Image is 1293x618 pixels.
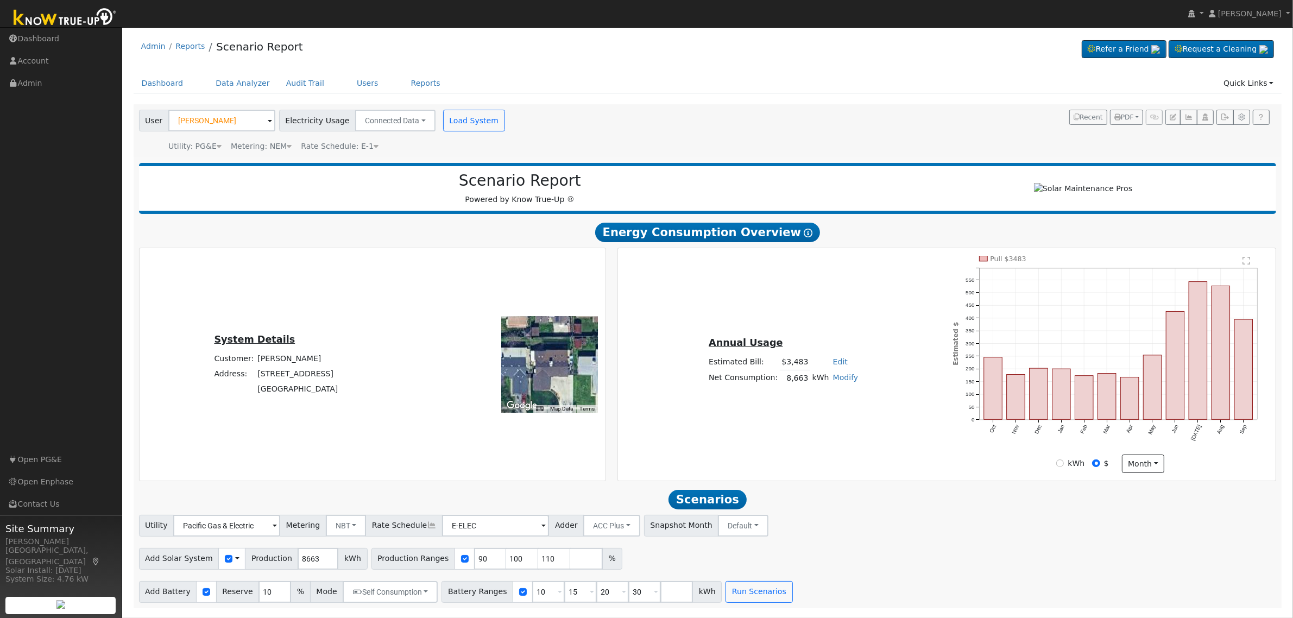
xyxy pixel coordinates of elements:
div: Utility: PG&E [168,141,222,152]
button: Keyboard shortcuts [536,405,544,413]
text: Estimated $ [952,322,960,365]
text: 450 [966,302,975,308]
a: Quick Links [1215,73,1282,93]
span: Reserve [216,581,260,603]
div: Powered by Know True-Up ® [144,172,895,205]
text: Jun [1171,424,1180,434]
span: Scenarios [668,490,746,509]
span: [PERSON_NAME] [1218,9,1282,18]
text: 500 [966,289,975,295]
div: [PERSON_NAME] [5,536,116,547]
td: Customer: [212,351,256,366]
label: kWh [1068,458,1084,469]
td: Estimated Bill: [707,355,780,370]
text: Nov [1011,424,1020,435]
a: Terms (opens in new tab) [579,406,595,412]
td: 8,663 [780,370,810,386]
a: Scenario Report [216,40,303,53]
span: Utility [139,515,174,537]
rect: onclick="" [1189,282,1208,420]
rect: onclick="" [1030,368,1048,419]
img: Know True-Up [8,6,122,30]
td: Address: [212,367,256,382]
a: Modify [833,373,859,382]
td: Net Consumption: [707,370,780,386]
span: Energy Consumption Overview [595,223,820,242]
button: NBT [326,515,367,537]
rect: onclick="" [1144,355,1162,420]
div: Metering: NEM [231,141,292,152]
button: Map Data [550,405,573,413]
button: month [1122,455,1165,473]
text: 100 [966,391,975,397]
u: Annual Usage [709,337,783,348]
img: retrieve [56,600,65,609]
button: Multi-Series Graph [1180,110,1197,125]
text: Jan [1057,424,1066,434]
a: Reports [403,73,449,93]
td: [PERSON_NAME] [256,351,340,366]
text: Sep [1239,424,1248,435]
span: kWh [338,548,367,570]
img: Google [504,399,540,413]
text: [DATE] [1190,424,1202,442]
text: Aug [1216,424,1225,435]
rect: onclick="" [1166,312,1185,420]
text: 250 [966,353,975,359]
span: Add Solar System [139,548,219,570]
text: 200 [966,366,975,372]
u: System Details [214,334,295,345]
input: Select a Utility [173,515,280,537]
text:  [1243,256,1251,265]
span: Battery Ranges [441,581,513,603]
button: ACC Plus [583,515,640,537]
rect: onclick="" [1121,377,1139,420]
td: [GEOGRAPHIC_DATA] [256,382,340,397]
text: 150 [966,379,975,384]
rect: onclick="" [1075,376,1094,420]
text: 400 [966,315,975,321]
rect: onclick="" [1052,369,1071,419]
text: Mar [1102,424,1111,435]
input: $ [1092,459,1100,467]
td: [STREET_ADDRESS] [256,367,340,382]
a: Help Link [1253,110,1270,125]
td: $3,483 [780,355,810,370]
rect: onclick="" [1098,374,1117,420]
span: Adder [548,515,584,537]
img: retrieve [1259,45,1268,54]
text: Feb [1080,424,1089,435]
a: Data Analyzer [207,73,278,93]
a: Dashboard [134,73,192,93]
span: Metering [280,515,326,537]
span: Alias: E1 [301,142,379,150]
div: [GEOGRAPHIC_DATA], [GEOGRAPHIC_DATA] [5,545,116,567]
button: Recent [1069,110,1107,125]
rect: onclick="" [1007,375,1025,420]
button: Settings [1233,110,1250,125]
text: Oct [989,424,998,434]
text: 0 [972,417,975,422]
input: Select a Rate Schedule [442,515,549,537]
label: $ [1104,458,1109,469]
input: Select a User [168,110,275,131]
text: 350 [966,327,975,333]
td: kWh [810,370,831,386]
img: Solar Maintenance Pros [1034,183,1132,194]
button: Connected Data [355,110,436,131]
span: % [291,581,310,603]
a: Edit [833,357,848,366]
span: Site Summary [5,521,116,536]
span: Production [245,548,298,570]
a: Reports [175,42,205,51]
a: Request a Cleaning [1169,40,1274,59]
button: Edit User [1165,110,1181,125]
a: Users [349,73,387,93]
span: Add Battery [139,581,197,603]
div: Solar Install: [DATE] [5,565,116,576]
input: kWh [1056,459,1064,467]
i: Show Help [804,229,812,237]
a: Audit Trail [278,73,332,93]
h2: Scenario Report [150,172,890,190]
button: Login As [1197,110,1214,125]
